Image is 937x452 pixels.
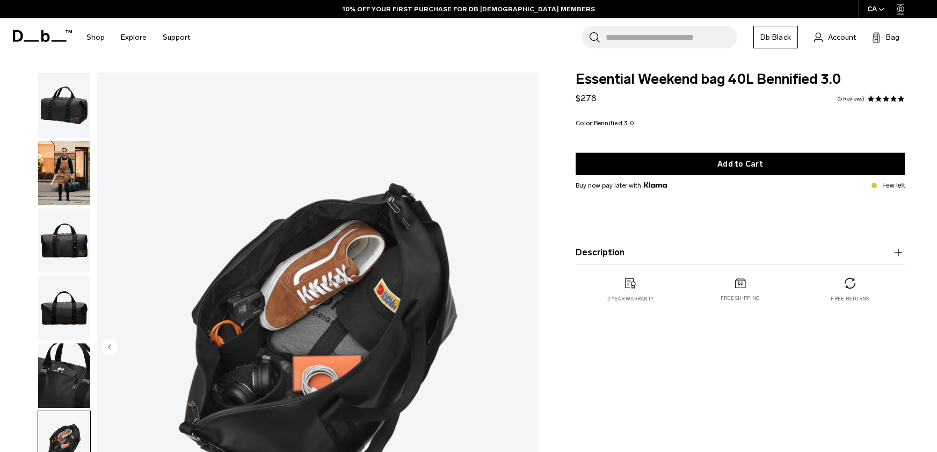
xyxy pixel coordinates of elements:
img: TheAEra40LWeekendBag-1_27c56382-df2a-4106-969a-7f2292bbc8ef.png [38,343,90,408]
button: Add to Cart [576,153,905,175]
a: Shop [86,18,105,56]
span: Buy now pay later with [576,181,667,190]
button: Essential Weekend bag 40L Bennified 3.0 [38,140,91,206]
p: Few left [882,181,905,190]
button: TheAEra40LWeekendBag_44027376-871b-4741-a423-75995d63635b.png [38,73,91,138]
button: TheAEra40LWeekendBag-1_13d45e67-f506-4faa-bcb0-0395182095e7.png [38,275,91,341]
span: Bag [886,32,899,43]
a: Db Black [753,26,798,48]
a: 5 reviews [837,96,865,102]
button: Description [576,246,905,259]
button: TheAEra40LWeekendBag-1_27c56382-df2a-4106-969a-7f2292bbc8ef.png [38,343,91,408]
img: TheAEra40LWeekendBag-2_2d53d490-56a1-4358-b9ec-f24a49e8158d.png [38,209,90,273]
span: Essential Weekend bag 40L Bennified 3.0 [576,73,905,87]
nav: Main Navigation [78,18,198,56]
img: Essential Weekend bag 40L Bennified 3.0 [38,141,90,205]
button: TheAEra40LWeekendBag-2_2d53d490-56a1-4358-b9ec-f24a49e8158d.png [38,208,91,274]
p: Free returns [831,295,869,303]
button: Previous slide [102,339,118,357]
img: {"height" => 20, "alt" => "Klarna"} [644,182,667,188]
a: Support [163,18,190,56]
button: Bag [872,31,899,44]
p: Free shipping [721,295,760,302]
span: Bennified 3.0 [594,119,634,127]
img: TheAEra40LWeekendBag_44027376-871b-4741-a423-75995d63635b.png [38,73,90,138]
img: TheAEra40LWeekendBag-1_13d45e67-f506-4faa-bcb0-0395182095e7.png [38,276,90,340]
a: 10% OFF YOUR FIRST PURCHASE FOR DB [DEMOGRAPHIC_DATA] MEMBERS [343,4,595,14]
p: 2 year warranty [607,295,653,303]
a: Explore [121,18,147,56]
span: Account [828,32,856,43]
a: Account [814,31,856,44]
span: $278 [576,93,597,103]
legend: Color: [576,120,634,126]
